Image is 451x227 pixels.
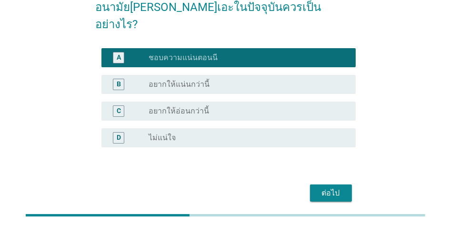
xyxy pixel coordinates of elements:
[149,80,210,89] label: อยากให้แน่นกว่านี้
[149,53,218,62] label: ชอบความแน่นตอนนี
[149,133,176,143] label: ไม่แน่ใจ
[117,106,121,116] div: C
[117,133,121,143] div: D
[318,187,344,199] div: ต่อไป
[117,52,121,62] div: A
[310,185,352,202] button: ต่อไป
[117,79,121,89] div: B
[149,106,209,116] label: อยากให้อ่อนกว่านี้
